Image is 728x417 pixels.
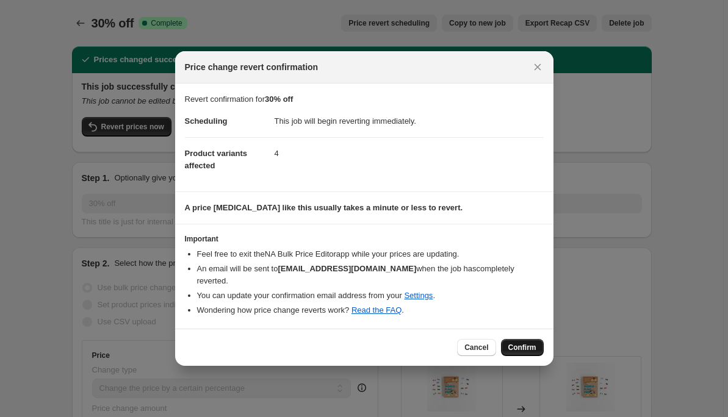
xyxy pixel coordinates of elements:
li: Wondering how price change reverts work? . [197,304,544,316]
span: Cancel [464,343,488,352]
b: 30% off [265,94,293,104]
b: A price [MEDICAL_DATA] like this usually takes a minute or less to revert. [185,203,463,212]
li: An email will be sent to when the job has completely reverted . [197,263,544,287]
button: Close [529,59,546,76]
dd: 4 [275,137,544,169]
span: Scheduling [185,116,228,126]
dd: This job will begin reverting immediately. [275,105,544,137]
button: Confirm [501,339,544,356]
li: Feel free to exit the NA Bulk Price Editor app while your prices are updating. [197,248,544,260]
span: Price change revert confirmation [185,61,319,73]
h3: Important [185,234,544,244]
p: Revert confirmation for [185,93,544,105]
a: Settings [404,291,433,300]
a: Read the FAQ [351,305,402,315]
li: You can update your confirmation email address from your . [197,290,544,302]
button: Cancel [457,339,496,356]
b: [EMAIL_ADDRESS][DOMAIN_NAME] [278,264,416,273]
span: Product variants affected [185,149,248,170]
span: Confirm [508,343,536,352]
